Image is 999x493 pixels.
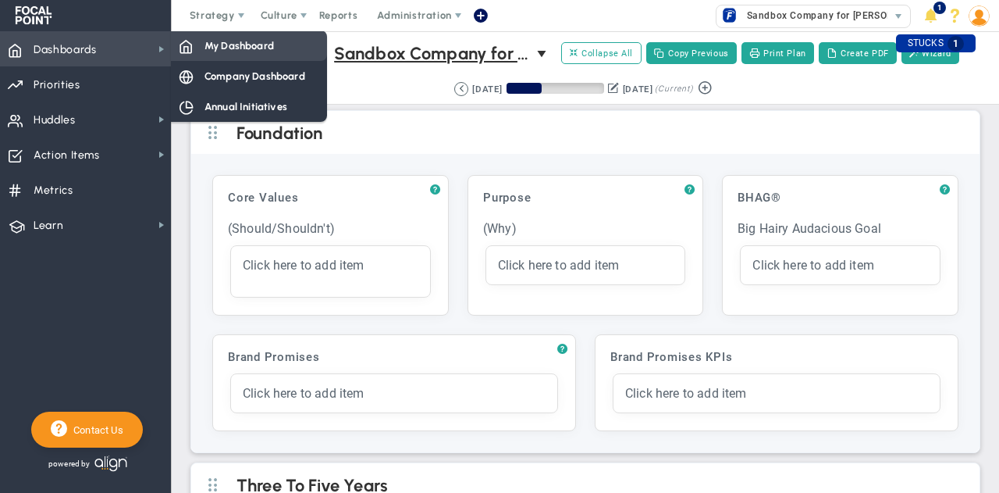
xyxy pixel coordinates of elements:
[655,82,692,96] span: (Current)
[603,343,950,371] div: Brand Promises KPIs
[486,246,685,284] div: click to edit
[231,246,430,297] div: click to edit
[34,209,63,242] span: Learn
[731,214,950,243] div: Big Hairy Audacious Goal
[236,123,960,146] h2: Foundation
[34,34,97,66] span: Dashboards
[969,5,990,27] img: 147648.Person.photo
[231,374,557,413] div: click to edit
[819,42,897,64] button: Create PDF
[625,386,747,401] span: Click here to add item
[731,184,950,212] div: BHAG®
[623,82,652,96] div: [DATE]
[34,104,76,137] span: Huddles
[67,424,123,436] span: Contact Us
[498,258,620,273] span: Click here to add item
[933,2,946,14] span: 1
[570,46,633,60] span: Collapse All
[561,42,642,64] button: Collapse All
[472,82,502,96] div: [DATE]
[204,69,305,84] span: Company Dashboard
[334,40,529,67] span: Sandbox Company for [PERSON_NAME]
[537,40,549,66] span: select
[646,42,737,64] button: Copy Previous
[896,34,976,52] div: STUCKS
[190,9,235,21] span: Strategy
[887,5,910,27] span: select
[31,452,192,476] div: Powered by Align
[739,5,930,26] span: Sandbox Company for [PERSON_NAME]
[752,258,874,273] span: Click here to add item
[221,343,567,371] div: Brand Promises
[476,184,695,212] div: Purpose
[243,258,364,273] span: Click here to add item
[454,82,468,96] button: Go to previous period
[947,36,964,52] span: 1
[507,83,604,94] div: Period Progress: 36% Day 33 of 90 with 57 remaining.
[377,9,451,21] span: Administration
[476,214,695,243] div: (Why)
[204,99,287,114] span: Annual Initiatives
[204,38,274,53] span: My Dashboard
[221,214,440,243] div: (Should/Shouldn't)
[34,69,80,102] span: Priorities
[34,139,100,172] span: Action Items
[720,5,739,25] img: 33031.Company.photo
[741,246,940,284] div: click to edit
[741,42,814,64] button: Print Plan
[613,374,940,413] div: click to edit
[34,174,73,207] span: Metrics
[243,386,364,401] span: Click here to add item
[221,184,440,212] div: Core Values
[261,9,297,21] span: Culture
